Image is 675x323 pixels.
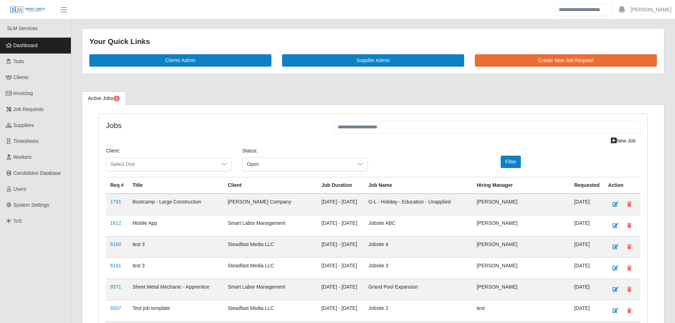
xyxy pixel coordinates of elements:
[364,236,473,257] td: Jobsite 4
[89,54,271,67] a: Clients Admin
[631,6,671,13] a: [PERSON_NAME]
[224,194,317,215] td: [PERSON_NAME] Company
[604,177,640,194] th: Action
[570,215,604,236] td: [DATE]
[570,279,604,300] td: [DATE]
[364,300,473,321] td: Jobsite 2
[472,194,570,215] td: [PERSON_NAME]
[570,177,604,194] th: Requested
[570,194,604,215] td: [DATE]
[224,279,317,300] td: Smart Labor Management
[7,26,38,31] span: SLM Services
[110,241,121,247] a: 6160
[13,106,44,112] span: Job Requests
[501,156,521,168] button: Filter
[13,43,38,48] span: Dashboard
[472,279,570,300] td: [PERSON_NAME]
[106,121,322,130] h4: Jobs
[224,257,317,279] td: Steadfast Media LLC
[317,236,364,257] td: [DATE] - [DATE]
[224,300,317,321] td: Steadfast Media LLC
[364,215,473,236] td: Jobsite ABC
[13,74,29,80] span: Clients
[570,236,604,257] td: [DATE]
[224,236,317,257] td: Steadfast Media LLC
[13,186,27,192] span: Users
[317,279,364,300] td: [DATE] - [DATE]
[13,218,22,224] span: ToS
[10,6,45,14] img: SLM Logo
[554,4,613,16] input: Search
[243,158,354,171] span: Open
[13,122,34,128] span: Suppliers
[224,215,317,236] td: Smart Labor Management
[13,202,49,208] span: System Settings
[128,215,224,236] td: Mobile App
[282,54,464,67] a: Supplier Admin
[317,194,364,215] td: [DATE] - [DATE]
[110,284,121,290] a: 8571
[364,279,473,300] td: Grand Pool Expansion
[106,158,217,171] span: Select One
[317,177,364,194] th: Job Duration
[472,257,570,279] td: [PERSON_NAME]
[570,300,604,321] td: [DATE]
[110,199,121,205] a: 1791
[13,90,33,96] span: Invoicing
[128,194,224,215] td: Bootcamp - Large Construction
[106,177,128,194] th: Req #
[472,215,570,236] td: [PERSON_NAME]
[13,154,32,160] span: Workers
[128,177,224,194] th: Title
[113,96,120,101] span: Pending Jobs
[106,147,120,155] label: Client:
[89,36,657,47] div: Your Quick Links
[475,54,657,67] a: Create New Job Request
[606,135,640,147] a: New Job
[110,305,121,311] a: 9207
[110,263,121,268] a: 6161
[317,300,364,321] td: [DATE] - [DATE]
[128,300,224,321] td: Test job template
[110,220,121,226] a: 1812
[13,59,24,64] span: Todo
[472,300,570,321] td: test
[472,236,570,257] td: [PERSON_NAME]
[128,257,224,279] td: test 3
[364,194,473,215] td: G-L - Holiday - Education - Unapplied
[472,177,570,194] th: Hiring Manager
[317,215,364,236] td: [DATE] - [DATE]
[570,257,604,279] td: [DATE]
[82,91,126,105] a: Active Jobs
[317,257,364,279] td: [DATE] - [DATE]
[13,170,61,176] span: Candidates Database
[364,177,473,194] th: Job Name
[128,236,224,257] td: test 3
[224,177,317,194] th: Client
[364,257,473,279] td: Jobsite 3
[242,147,258,155] label: Status:
[13,138,39,144] span: Timesheets
[128,279,224,300] td: Sheet Metal Mechanic - Apprentice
